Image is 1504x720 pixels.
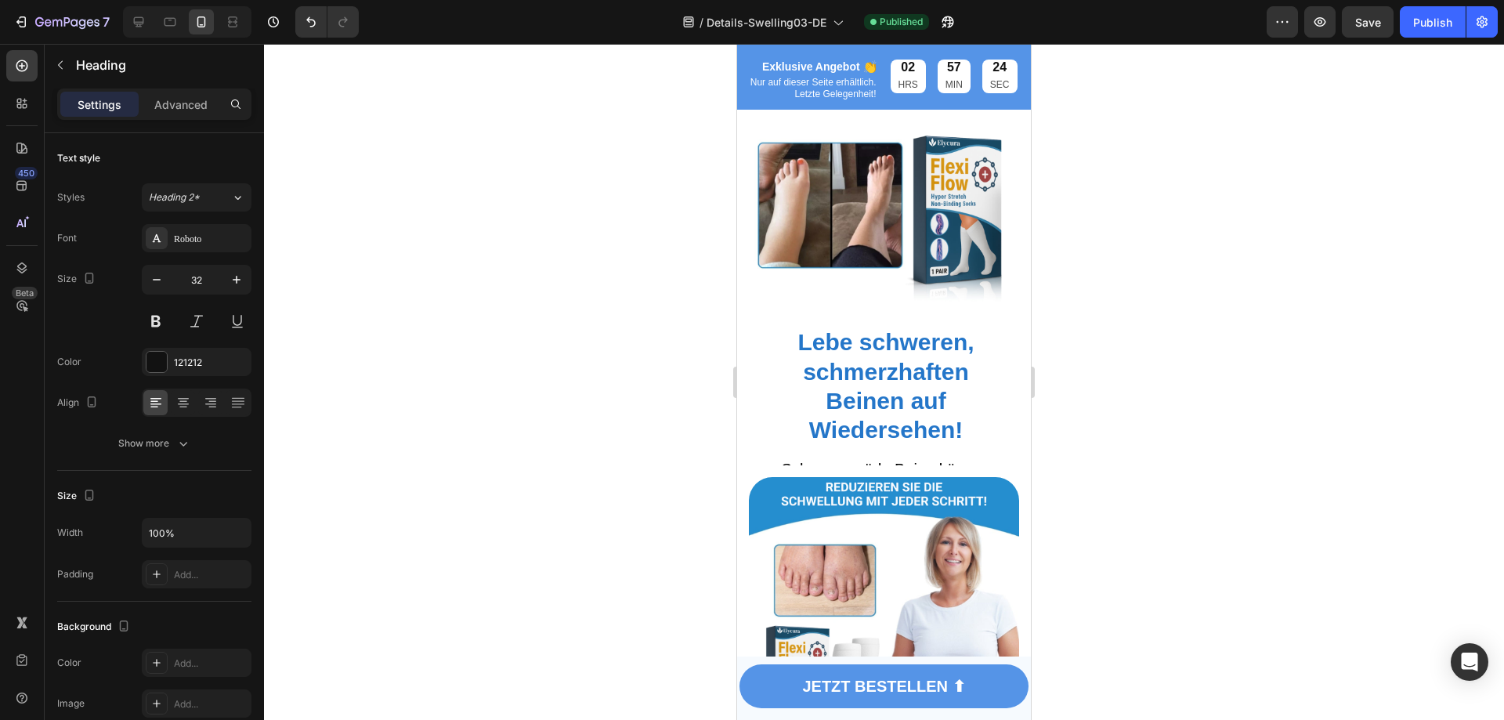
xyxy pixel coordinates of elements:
[1400,6,1466,38] button: Publish
[103,13,110,31] p: 7
[700,14,703,31] span: /
[174,568,248,582] div: Add...
[15,167,38,179] div: 450
[880,15,923,29] span: Published
[1355,16,1381,29] span: Save
[1451,643,1488,681] div: Open Intercom Messenger
[57,151,100,165] div: Text style
[174,697,248,711] div: Add...
[737,44,1031,720] iframe: Design area
[174,657,248,671] div: Add...
[57,696,85,711] div: Image
[65,634,228,651] strong: JETZT BESTELLEN ⬆
[12,287,38,299] div: Beta
[57,429,251,458] button: Show more
[57,190,85,204] div: Styles
[707,14,826,31] span: Details-Swelling03-DE
[57,486,99,507] div: Size
[57,231,77,245] div: Font
[1342,6,1394,38] button: Save
[57,656,81,670] div: Color
[174,356,248,370] div: 121212
[57,393,101,414] div: Align
[57,526,83,540] div: Width
[149,190,200,204] span: Heading 2*
[2,621,291,664] a: JETZT BESTELLEN ⬆
[154,96,208,113] p: Advanced
[57,269,99,290] div: Size
[57,567,93,581] div: Padding
[143,519,251,547] input: Auto
[174,232,248,246] div: Roboto
[6,6,117,38] button: 7
[295,6,359,38] div: Undo/Redo
[142,183,251,212] button: Heading 2*
[1413,14,1452,31] div: Publish
[118,436,191,451] div: Show more
[78,96,121,113] p: Settings
[57,355,81,369] div: Color
[12,433,282,704] img: Alt Image
[76,56,245,74] p: Heading
[57,617,133,638] div: Background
